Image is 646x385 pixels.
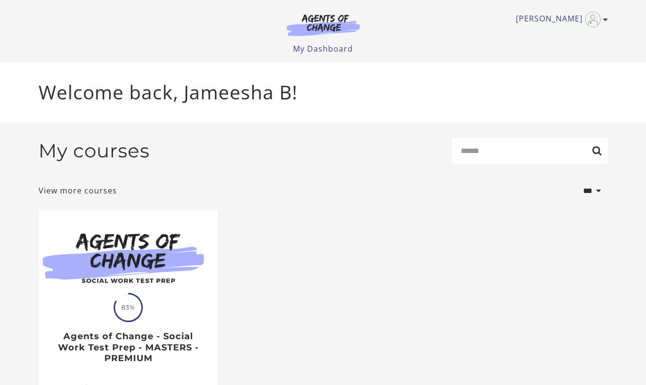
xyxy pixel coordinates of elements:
[39,139,150,162] h2: My courses
[293,43,353,54] a: My Dashboard
[115,294,141,321] span: 83%
[49,331,207,364] h3: Agents of Change - Social Work Test Prep - MASTERS - PREMIUM
[39,78,608,107] p: Welcome back, Jameesha B!
[276,14,370,36] img: Agents of Change Logo
[516,12,603,27] a: Toggle menu
[39,185,117,196] a: View more courses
